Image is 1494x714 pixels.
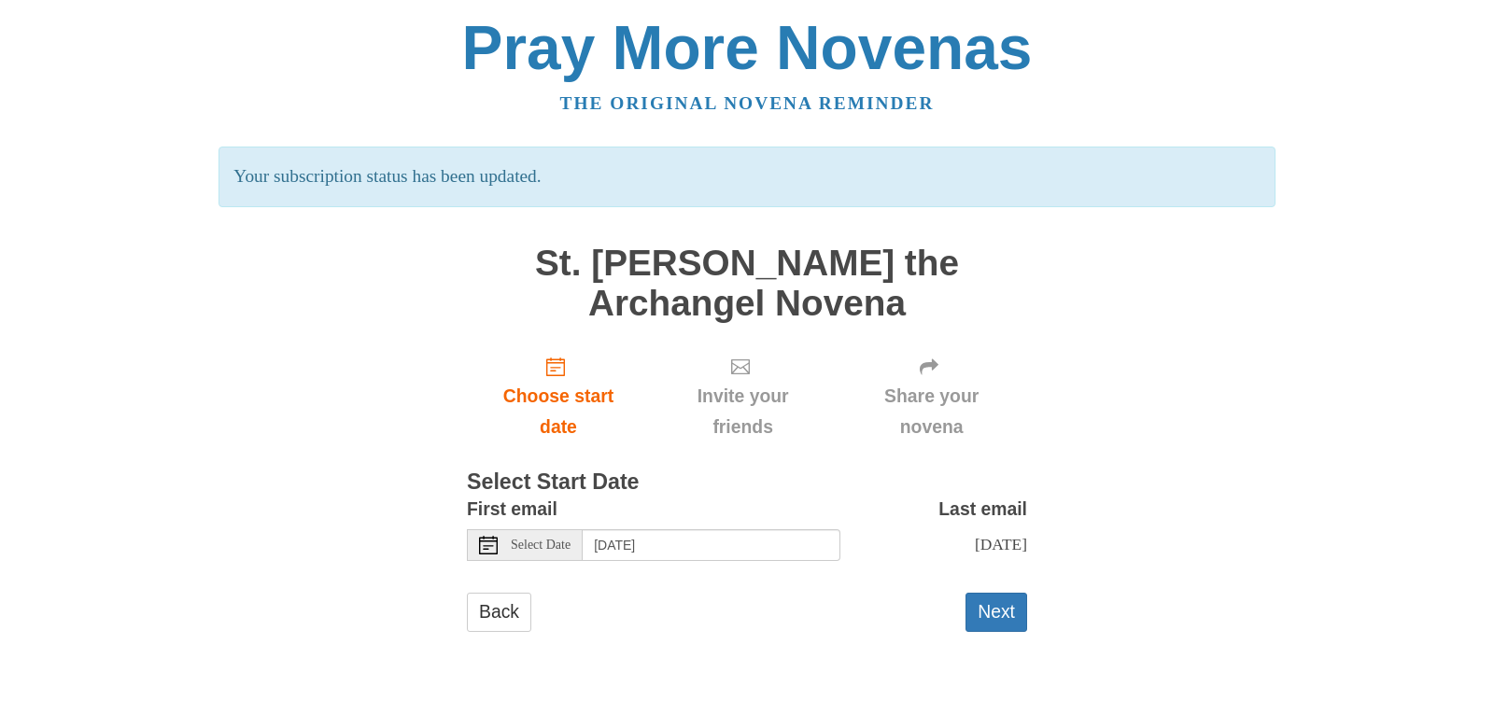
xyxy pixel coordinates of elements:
[560,93,935,113] a: The original novena reminder
[486,381,631,442] span: Choose start date
[650,342,836,453] div: Click "Next" to confirm your start date first.
[836,342,1027,453] div: Click "Next" to confirm your start date first.
[975,535,1027,553] span: [DATE]
[854,381,1008,442] span: Share your novena
[467,494,557,525] label: First email
[965,593,1027,631] button: Next
[938,494,1027,525] label: Last email
[467,244,1027,323] h1: St. [PERSON_NAME] the Archangel Novena
[467,593,531,631] a: Back
[511,539,571,552] span: Select Date
[462,13,1033,82] a: Pray More Novenas
[467,342,650,453] a: Choose start date
[467,470,1027,495] h3: Select Start Date
[218,147,1275,207] p: Your subscription status has been updated.
[669,381,817,442] span: Invite your friends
